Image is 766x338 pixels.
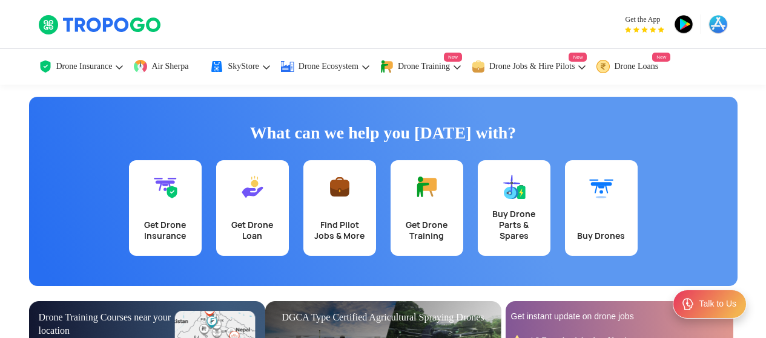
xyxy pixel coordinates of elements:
a: Get Drone Training [391,160,463,256]
img: ic_Support.svg [681,297,695,311]
img: appstore [708,15,728,34]
a: SkyStore [210,49,271,85]
div: Get Drone Training [398,219,456,241]
img: Find Pilot Jobs & More [328,175,352,199]
div: Drone Training Courses near your location [39,311,176,337]
a: Get Drone Insurance [129,160,202,256]
a: Drone TrainingNew [380,49,462,85]
div: Buy Drone Parts & Spares [485,209,543,241]
span: Get the App [625,15,664,24]
div: DGCA Type Certified Agricultural Spraying Drones [275,311,492,324]
a: Buy Drones [565,160,638,256]
span: Air Sherpa [151,62,188,71]
h1: What can we help you [DATE] with? [38,121,728,145]
div: Talk to Us [699,298,736,310]
span: Drone Training [398,62,450,71]
span: Drone Loans [614,62,658,71]
span: SkyStore [228,62,259,71]
span: Drone Ecosystem [299,62,358,71]
img: App Raking [625,27,664,33]
a: Drone LoansNew [596,49,670,85]
div: Get Drone Loan [223,219,282,241]
a: Drone Jobs & Hire PilotsNew [471,49,587,85]
img: Get Drone Loan [240,175,265,199]
img: Get Drone Training [415,175,439,199]
a: Air Sherpa [133,49,200,85]
div: Buy Drones [572,230,630,241]
img: TropoGo Logo [38,15,162,35]
img: Buy Drones [589,175,613,199]
a: Get Drone Loan [216,160,289,256]
span: New [652,53,670,62]
a: Drone Ecosystem [280,49,371,85]
span: New [444,53,462,62]
div: Get instant update on drone jobs [511,311,728,323]
a: Drone Insurance [38,49,125,85]
a: Find Pilot Jobs & More [303,160,376,256]
img: playstore [674,15,693,34]
img: Buy Drone Parts & Spares [502,175,526,199]
a: Buy Drone Parts & Spares [478,160,550,256]
img: Get Drone Insurance [153,175,177,199]
div: Get Drone Insurance [136,219,194,241]
span: New [569,53,587,62]
span: Drone Insurance [56,62,113,71]
div: Find Pilot Jobs & More [311,219,369,241]
span: Drone Jobs & Hire Pilots [489,62,575,71]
